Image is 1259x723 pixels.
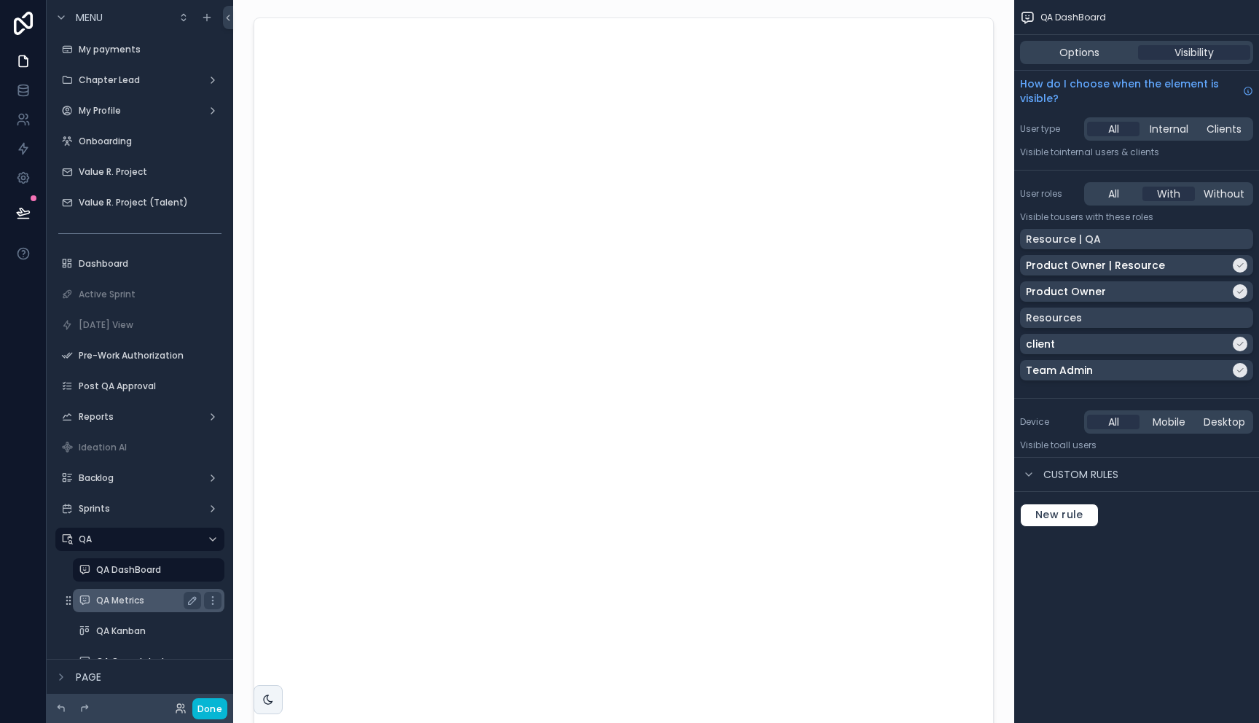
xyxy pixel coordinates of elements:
[79,105,201,117] label: My Profile
[96,595,195,606] label: QA Metrics
[79,534,195,545] label: QA
[55,160,224,184] a: Value R. Project
[1029,509,1089,522] span: New rule
[76,10,103,25] span: Menu
[55,191,224,214] a: Value R. Project (Talent)
[55,130,224,153] a: Onboarding
[1059,211,1153,223] span: Users with these roles
[1108,187,1119,201] span: All
[79,442,221,453] label: Ideation AI
[1207,122,1242,136] span: Clients
[79,166,221,178] label: Value R. Project
[55,69,224,92] a: Chapter Lead
[79,74,201,86] label: Chapter Lead
[55,405,224,429] a: Reports
[1020,77,1237,106] span: How do I choose when the element is visible?
[1026,337,1055,351] p: client
[96,625,221,637] label: QA Kanban
[1043,467,1118,482] span: Custom rules
[1059,439,1097,451] span: all users
[55,466,224,490] a: Backlog
[1020,123,1078,135] label: User type
[55,436,224,459] a: Ideation AI
[79,258,221,270] label: Dashboard
[79,44,221,55] label: My payments
[1153,415,1185,429] span: Mobile
[1108,122,1119,136] span: All
[55,528,224,551] a: QA
[79,319,221,331] label: [DATE] View
[55,252,224,275] a: Dashboard
[1157,187,1180,201] span: With
[1020,146,1253,158] p: Visible to
[1026,310,1082,325] p: Resources
[1026,363,1093,378] p: Team Admin
[1174,45,1214,60] span: Visibility
[55,38,224,61] a: My payments
[1059,45,1099,60] span: Options
[1020,188,1078,200] label: User roles
[79,289,221,300] label: Active Sprint
[1150,122,1188,136] span: Internal
[79,503,201,515] label: Sprints
[1059,146,1159,158] span: Internal users & clients
[79,472,201,484] label: Backlog
[55,497,224,520] a: Sprints
[1020,77,1253,106] a: How do I choose when the element is visible?
[1020,504,1099,527] button: New rule
[1020,211,1253,223] p: Visible to
[79,411,201,423] label: Reports
[55,99,224,122] a: My Profile
[79,197,221,208] label: Value R. Project (Talent)
[55,375,224,398] a: Post QA Approval
[1020,416,1078,428] label: Device
[73,558,224,582] a: QA DashBoard
[79,350,221,361] label: Pre-Work Authorization
[96,656,221,668] label: QA Completed
[1020,439,1253,451] p: Visible to
[73,620,224,643] a: QA Kanban
[1026,284,1106,299] p: Product Owner
[55,344,224,367] a: Pre-Work Authorization
[73,589,224,612] a: QA Metrics
[1204,187,1244,201] span: Without
[1108,415,1119,429] span: All
[55,313,224,337] a: [DATE] View
[79,380,221,392] label: Post QA Approval
[96,564,216,576] label: QA DashBoard
[1026,232,1101,246] p: Resource | QA
[73,650,224,673] a: QA Completed
[1040,12,1106,23] span: QA DashBoard
[1204,415,1245,429] span: Desktop
[192,698,227,719] button: Done
[79,136,221,147] label: Onboarding
[76,670,101,684] span: Page
[1026,258,1165,273] p: Product Owner | Resource
[55,283,224,306] a: Active Sprint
